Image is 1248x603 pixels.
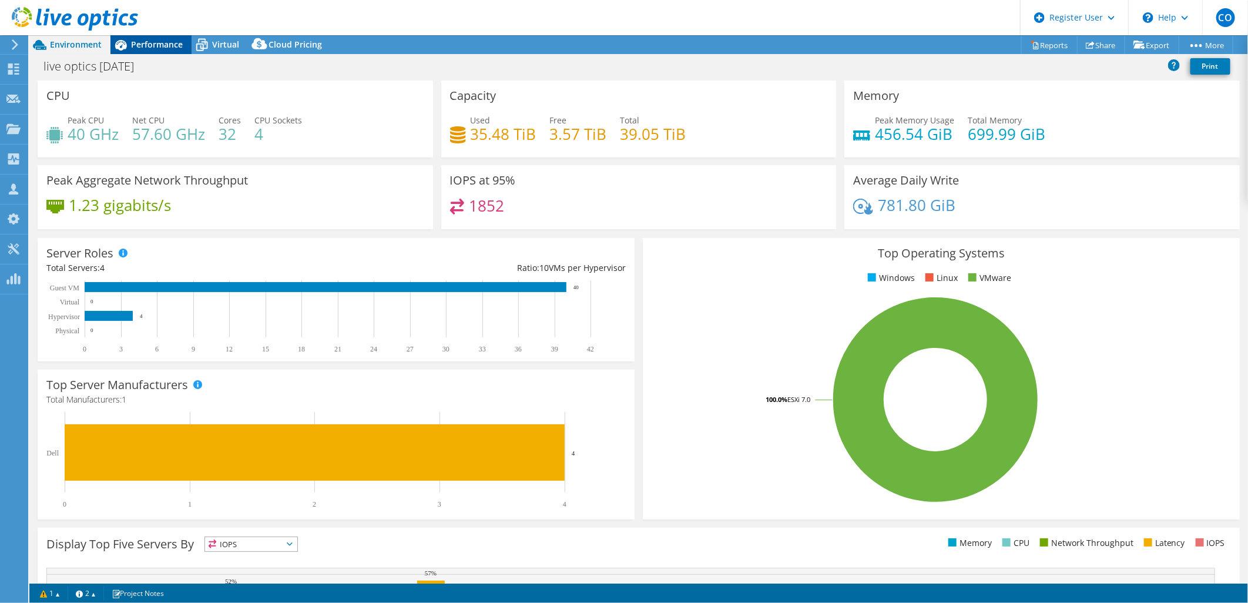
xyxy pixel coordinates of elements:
[766,395,787,404] tspan: 100.0%
[68,586,104,601] a: 2
[46,174,248,187] h3: Peak Aggregate Network Throughput
[119,345,123,353] text: 3
[878,199,955,212] h4: 781.80 GiB
[336,262,626,274] div: Ratio: VMs per Hypervisor
[370,345,377,353] text: 24
[620,128,686,140] h4: 39.05 TiB
[620,115,640,126] span: Total
[968,128,1045,140] h4: 699.99 GiB
[563,500,566,508] text: 4
[438,500,441,508] text: 3
[573,284,579,290] text: 40
[999,537,1029,550] li: CPU
[122,394,126,405] span: 1
[875,128,954,140] h4: 456.54 GiB
[225,578,237,585] text: 52%
[226,345,233,353] text: 12
[945,537,992,550] li: Memory
[1141,537,1185,550] li: Latency
[155,345,159,353] text: 6
[48,313,80,321] text: Hypervisor
[132,115,165,126] span: Net CPU
[50,39,102,50] span: Environment
[254,128,302,140] h4: 4
[1037,537,1133,550] li: Network Throughput
[140,313,143,319] text: 4
[46,378,188,391] h3: Top Server Manufacturers
[1143,12,1153,23] svg: \n
[313,500,316,508] text: 2
[90,299,93,304] text: 0
[205,537,297,551] span: IOPS
[254,115,302,126] span: CPU Sockets
[46,393,626,406] h4: Total Manufacturers:
[219,128,241,140] h4: 32
[38,60,152,73] h1: live optics [DATE]
[1216,8,1235,27] span: CO
[219,115,241,126] span: Cores
[1179,36,1233,54] a: More
[69,199,171,212] h4: 1.23 gigabits/s
[787,395,810,404] tspan: ESXi 7.0
[479,345,486,353] text: 33
[269,39,322,50] span: Cloud Pricing
[550,115,567,126] span: Free
[515,345,522,353] text: 36
[131,39,183,50] span: Performance
[469,199,504,212] h4: 1852
[55,327,79,335] text: Physical
[1077,36,1125,54] a: Share
[652,247,1231,260] h3: Top Operating Systems
[46,449,59,457] text: Dell
[1190,58,1230,75] a: Print
[46,247,113,260] h3: Server Roles
[471,115,491,126] span: Used
[83,345,86,353] text: 0
[103,586,172,601] a: Project Notes
[68,128,119,140] h4: 40 GHz
[68,115,104,126] span: Peak CPU
[853,174,959,187] h3: Average Daily Write
[46,262,336,274] div: Total Servers:
[1125,36,1179,54] a: Export
[46,89,70,102] h3: CPU
[1021,36,1078,54] a: Reports
[100,262,105,273] span: 4
[450,174,516,187] h3: IOPS at 95%
[450,89,496,102] h3: Capacity
[587,345,594,353] text: 42
[188,500,192,508] text: 1
[539,262,549,273] span: 10
[50,284,79,292] text: Guest VM
[132,128,205,140] h4: 57.60 GHz
[551,345,558,353] text: 39
[572,450,575,457] text: 4
[853,89,899,102] h3: Memory
[875,115,954,126] span: Peak Memory Usage
[865,272,915,284] li: Windows
[407,345,414,353] text: 27
[968,115,1022,126] span: Total Memory
[32,586,68,601] a: 1
[63,500,66,508] text: 0
[550,128,607,140] h4: 3.57 TiB
[212,39,239,50] span: Virtual
[334,345,341,353] text: 21
[1193,537,1225,550] li: IOPS
[90,327,93,333] text: 0
[425,569,437,577] text: 57%
[192,345,195,353] text: 9
[471,128,536,140] h4: 35.48 TiB
[298,345,305,353] text: 18
[922,272,958,284] li: Linux
[965,272,1011,284] li: VMware
[262,345,269,353] text: 15
[442,345,449,353] text: 30
[60,298,80,306] text: Virtual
